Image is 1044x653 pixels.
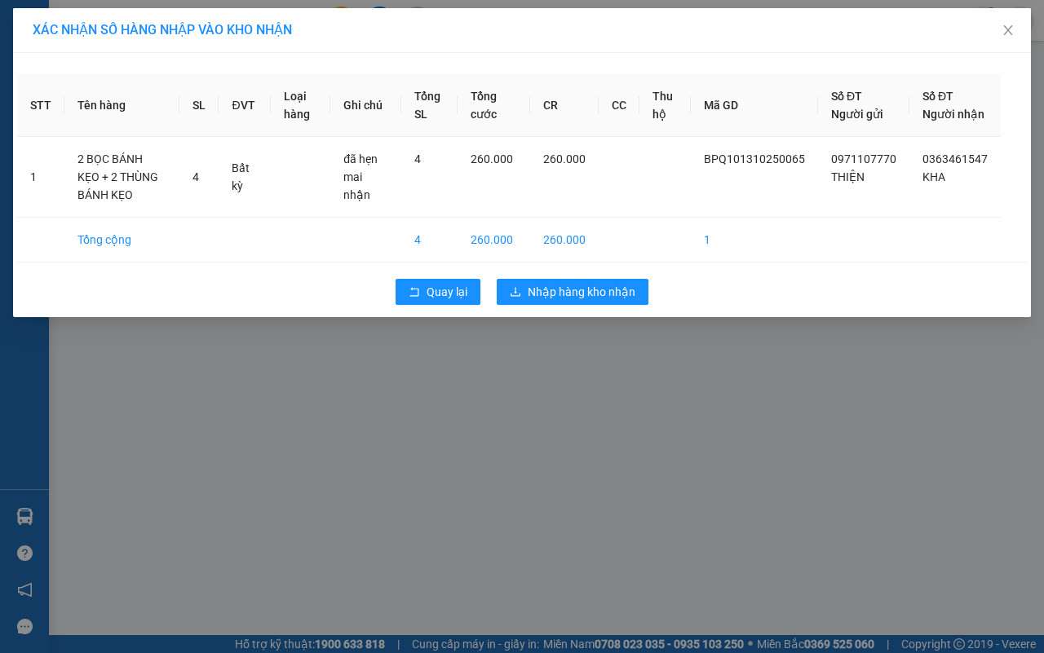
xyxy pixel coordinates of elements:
[64,74,179,137] th: Tên hàng
[458,218,530,263] td: 260.000
[414,152,421,165] span: 4
[530,218,599,263] td: 260.000
[396,279,480,305] button: rollbackQuay lại
[543,152,586,165] span: 260.000
[219,74,270,137] th: ĐVT
[44,88,200,101] span: -----------------------------------------
[922,170,945,183] span: KHA
[192,170,199,183] span: 4
[691,74,818,137] th: Mã GD
[599,74,639,137] th: CC
[64,218,179,263] td: Tổng cộng
[129,49,224,69] span: 01 Võ Văn Truyện, KP.1, Phường 2
[330,74,400,137] th: Ghi chú
[427,283,467,301] span: Quay lại
[271,74,330,137] th: Loại hàng
[129,73,200,82] span: Hotline: 19001152
[510,286,521,299] span: download
[1002,24,1015,37] span: close
[831,90,862,103] span: Số ĐT
[922,90,953,103] span: Số ĐT
[36,118,100,128] span: 06:02:35 [DATE]
[129,26,219,46] span: Bến xe [GEOGRAPHIC_DATA]
[33,22,292,38] span: XÁC NHẬN SỐ HÀNG NHẬP VÀO KHO NHẬN
[922,152,988,165] span: 0363461547
[17,74,64,137] th: STT
[704,152,805,165] span: BPQ101310250065
[409,286,420,299] span: rollback
[831,108,883,121] span: Người gửi
[82,104,171,116] span: VPCT1410250001
[64,137,179,218] td: 2 BỌC BÁNH KẸO + 2 THÙNG BÁNH KẸO
[401,74,458,137] th: Tổng SL
[530,74,599,137] th: CR
[6,10,78,82] img: logo
[691,218,818,263] td: 1
[458,74,530,137] th: Tổng cước
[639,74,691,137] th: Thu hộ
[17,137,64,218] td: 1
[401,218,458,263] td: 4
[985,8,1031,54] button: Close
[922,108,984,121] span: Người nhận
[831,152,896,165] span: 0971107770
[129,9,223,23] strong: ĐỒNG PHƯỚC
[179,74,219,137] th: SL
[5,118,100,128] span: In ngày:
[528,283,635,301] span: Nhập hàng kho nhận
[497,279,648,305] button: downloadNhập hàng kho nhận
[831,170,865,183] span: THIỆN
[343,152,378,201] span: đã hẹn mai nhận
[471,152,513,165] span: 260.000
[219,137,270,218] td: Bất kỳ
[5,105,170,115] span: [PERSON_NAME]:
